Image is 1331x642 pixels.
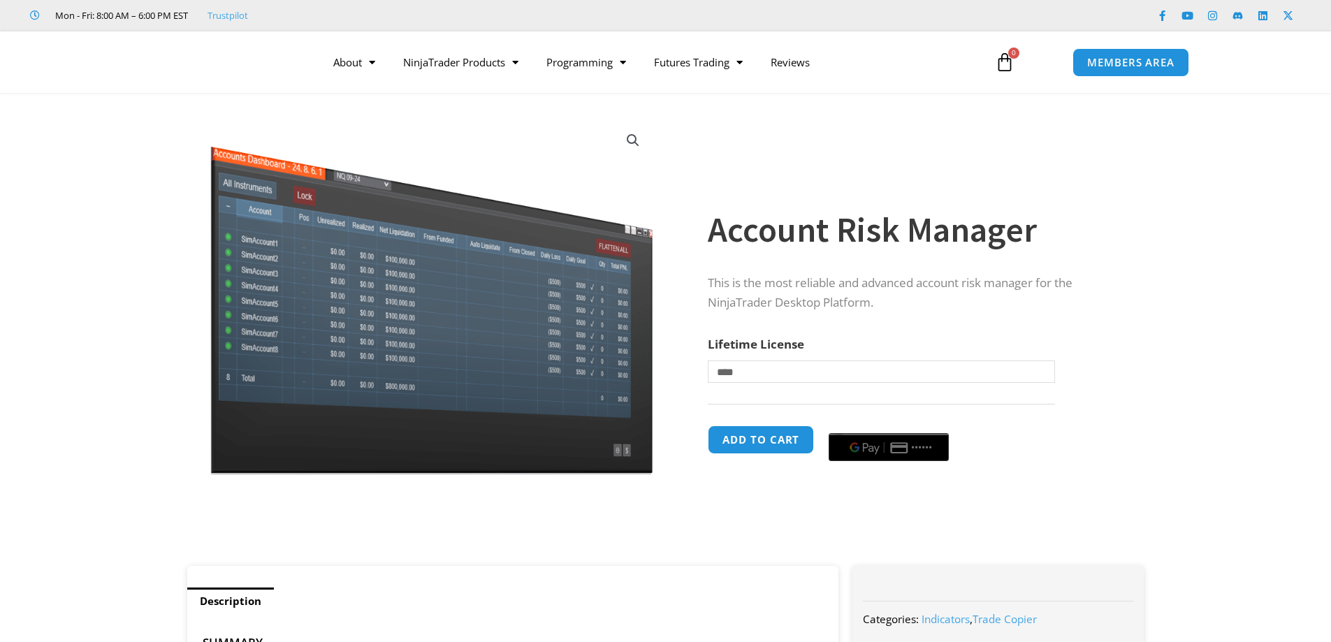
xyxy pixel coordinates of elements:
label: Lifetime License [708,336,804,352]
a: Futures Trading [640,46,757,78]
p: This is the most reliable and advanced account risk manager for the NinjaTrader Desktop Platform. [708,273,1116,314]
a: View full-screen image gallery [620,128,646,153]
a: 0 [974,42,1035,82]
a: Trustpilot [208,7,248,24]
a: Programming [532,46,640,78]
h1: Account Risk Manager [708,205,1116,254]
iframe: Secure payment input frame [826,423,952,425]
img: LogoAI [142,37,292,87]
button: Add to cart [708,425,814,454]
a: MEMBERS AREA [1072,48,1189,77]
button: Buy with GPay [829,433,949,461]
a: Clear options [708,390,729,400]
img: Screenshot 2024-08-26 15462845454 [207,117,656,475]
a: Trade Copier [973,612,1037,626]
a: Indicators [922,612,970,626]
a: Description [187,588,274,615]
span: , [922,612,1037,626]
a: NinjaTrader Products [389,46,532,78]
text: •••••• [912,443,933,453]
nav: Menu [319,46,979,78]
a: Reviews [757,46,824,78]
a: About [319,46,389,78]
span: Categories: [863,612,919,626]
span: Mon - Fri: 8:00 AM – 6:00 PM EST [52,7,188,24]
span: MEMBERS AREA [1087,57,1174,68]
span: 0 [1008,48,1019,59]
